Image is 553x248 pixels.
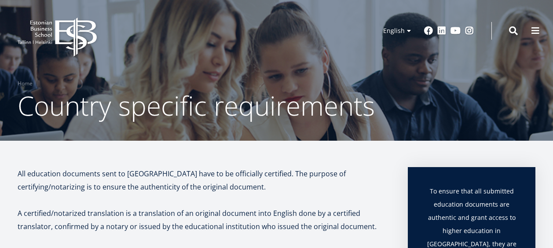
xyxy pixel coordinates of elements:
[465,26,474,35] a: Instagram
[424,26,433,35] a: Facebook
[437,26,446,35] a: Linkedin
[18,167,390,193] p: All education documents sent to [GEOGRAPHIC_DATA] have to be officially certified. The purpose of...
[18,79,33,88] a: Home
[18,207,390,233] p: A certified/notarized translation is a translation of an original document into English done by a...
[18,88,375,124] span: Country specific requirements
[450,26,461,35] a: Youtube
